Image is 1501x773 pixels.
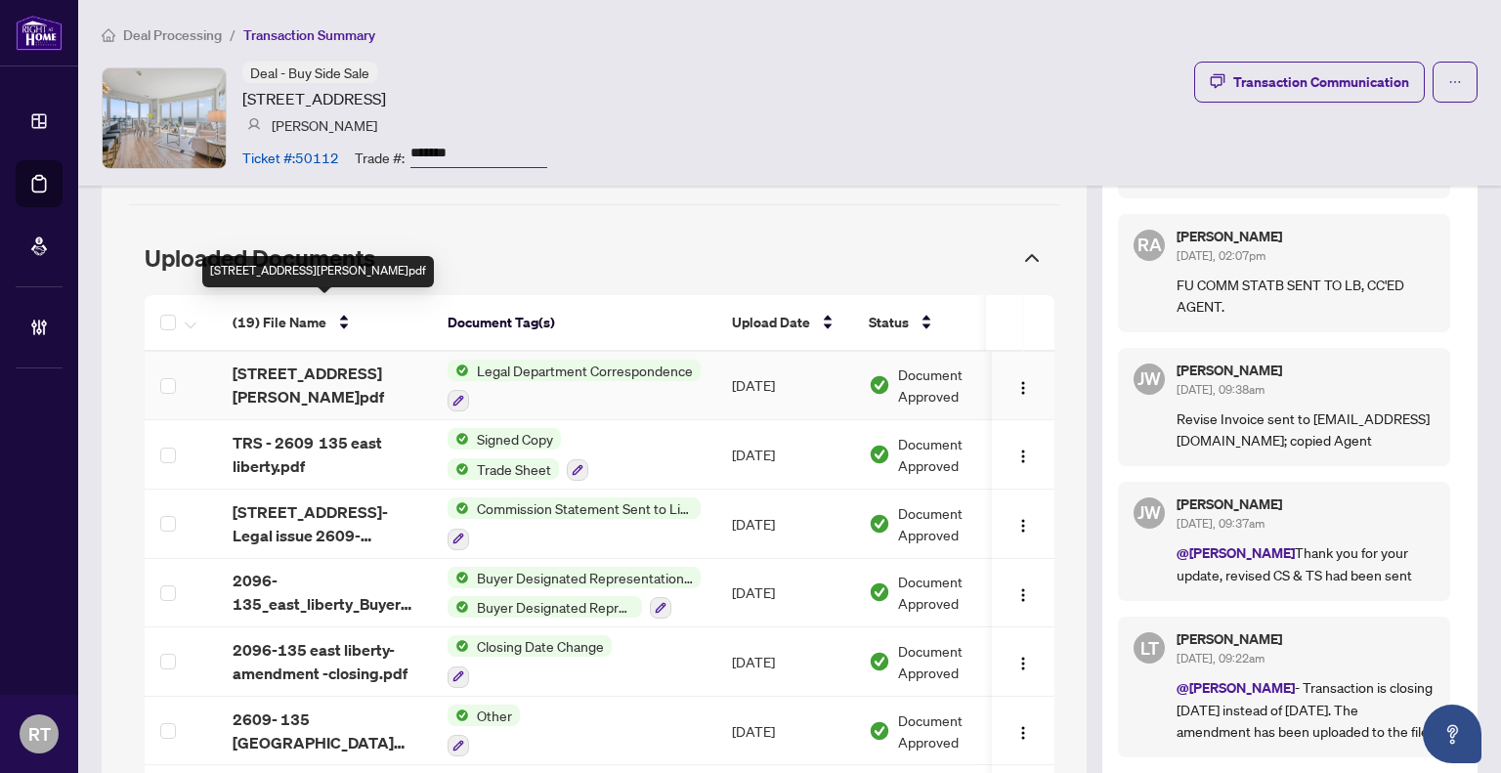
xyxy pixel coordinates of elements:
td: [DATE] [716,697,853,766]
img: Logo [1015,725,1031,741]
img: IMG-C12270345_1.jpg [103,68,226,168]
button: Open asap [1423,705,1481,763]
td: [DATE] [716,352,853,421]
button: Logo [1008,715,1039,747]
img: Status Icon [448,458,469,480]
img: Status Icon [448,705,469,726]
span: JW [1137,365,1161,392]
span: Status [869,312,909,333]
div: [STREET_ADDRESS][PERSON_NAME]pdf [202,256,434,287]
span: Closing Date Change [469,635,612,657]
img: logo [16,15,63,51]
span: 2609- 135 [GEOGRAPHIC_DATA] toronto - [PERSON_NAME] photo ID.png [233,708,416,754]
button: Transaction Communication [1194,62,1425,103]
img: Status Icon [448,428,469,450]
span: Signed Copy [469,428,561,450]
img: Status Icon [448,635,469,657]
button: Status IconBuyer Designated Representation AgreementStatus IconBuyer Designated Representation Ag... [448,567,701,620]
img: Document Status [869,581,890,603]
span: [DATE], 09:22am [1177,651,1265,666]
article: Ticket #: 50112 [242,147,339,168]
img: Document Status [869,651,890,672]
span: Document Approved [898,709,1004,752]
p: FU COMM STATB SENT TO LB, CC'ED AGENT. [1177,274,1435,317]
td: [DATE] [716,627,853,697]
span: Buyer Designated Representation Agreement [469,567,701,588]
span: ellipsis [1448,75,1462,89]
span: [DATE], 09:38am [1177,382,1265,397]
span: home [102,28,115,42]
h5: [PERSON_NAME] [1177,230,1435,243]
img: Status Icon [448,567,469,588]
img: Status Icon [448,360,469,381]
img: Logo [1015,518,1031,534]
h5: [PERSON_NAME] [1177,497,1435,511]
img: Document Status [869,513,890,535]
span: Legal Department Correspondence [469,360,701,381]
span: @[PERSON_NAME] [1177,543,1295,562]
span: @[PERSON_NAME] [1177,678,1295,697]
td: [DATE] [716,490,853,559]
img: Logo [1015,587,1031,603]
img: Logo [1015,656,1031,671]
img: Logo [1015,380,1031,396]
button: Logo [1008,646,1039,677]
h5: [PERSON_NAME] [1177,632,1435,646]
button: Status IconOther [448,705,520,757]
span: Buyer Designated Representation Agreement [469,596,642,618]
th: Status [853,295,1019,352]
span: [STREET_ADDRESS]- Legal issue 2609-REVISED INVOICE-Closing date changed to [DATE].pdf [233,500,416,547]
span: (19) File Name [233,312,326,333]
p: Revise Invoice sent to [EMAIL_ADDRESS][DOMAIN_NAME]; copied Agent [1177,408,1435,451]
button: Logo [1008,439,1039,470]
td: [DATE] [716,420,853,490]
p: Thank you for your update, revised CS & TS had been sent [1177,541,1435,585]
img: Document Status [869,720,890,742]
span: Upload Date [732,312,810,333]
span: [DATE], 09:37am [1177,516,1265,531]
span: Transaction Summary [243,26,375,44]
article: [PERSON_NAME] [272,114,377,136]
div: Uploaded Documents [129,233,1059,283]
span: Other [469,705,520,726]
h5: [PERSON_NAME] [1177,364,1435,377]
span: Document Approved [898,364,1004,407]
button: Logo [1008,369,1039,401]
td: [DATE] [716,559,853,628]
li: / [230,23,236,46]
button: Status IconSigned CopyStatus IconTrade Sheet [448,428,588,481]
th: (19) File Name [217,295,432,352]
span: Document Approved [898,571,1004,614]
span: [DATE], 02:07pm [1177,248,1265,263]
img: Status Icon [448,596,469,618]
span: 2096-135_east_liberty_Buyer_Representation [PERSON_NAME].pdf [233,569,416,616]
span: [STREET_ADDRESS][PERSON_NAME]pdf [233,362,416,408]
div: Transaction Communication [1233,66,1409,98]
img: svg%3e [247,118,261,132]
img: Document Status [869,444,890,465]
th: Document Tag(s) [432,295,716,352]
span: Deal Processing [123,26,222,44]
span: LT [1140,634,1159,662]
span: Document Approved [898,502,1004,545]
img: Status Icon [448,497,469,519]
span: Trade Sheet [469,458,559,480]
button: Logo [1008,508,1039,539]
span: Uploaded Documents [145,243,375,273]
span: RA [1137,231,1162,258]
article: [STREET_ADDRESS] [242,87,386,110]
span: Commission Statement Sent to Listing Brokerage [469,497,701,519]
button: Status IconCommission Statement Sent to Listing Brokerage [448,497,701,550]
article: Trade #: [355,147,405,168]
button: Logo [1008,577,1039,608]
span: Document Approved [898,640,1004,683]
span: JW [1137,498,1161,526]
span: Deal - Buy Side Sale [250,64,369,81]
span: TRS - 2609 135 east liberty.pdf [233,431,416,478]
span: 2096-135 east liberty-amendment -closing.pdf [233,638,416,685]
th: Upload Date [716,295,853,352]
button: Status IconLegal Department Correspondence [448,360,701,412]
img: Logo [1015,449,1031,464]
span: RT [28,720,51,748]
img: Document Status [869,374,890,396]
